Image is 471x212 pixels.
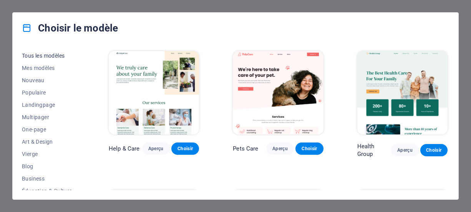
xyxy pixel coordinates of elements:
span: Mes modèles [22,65,75,71]
button: Choisir [171,142,199,155]
button: Multipager [22,111,75,123]
button: Aperçu [266,142,294,155]
p: Pets Care [233,145,258,152]
span: One-page [22,126,75,132]
span: Aperçu [397,147,412,153]
span: Choisir [177,146,193,152]
button: Choisir [295,142,323,155]
p: Health Group [357,142,391,158]
span: Art & Design [22,139,75,145]
span: Choisir [426,147,441,153]
button: One-page [22,123,75,136]
button: Tous les modèles [22,50,75,62]
img: Health Group [357,51,448,134]
span: Business [22,176,75,182]
span: Vierge [22,151,75,157]
span: Tous les modèles [22,53,75,59]
button: Nouveau [22,74,75,86]
button: Éducation & Culture [22,185,75,197]
button: Aperçu [391,144,418,156]
span: Choisir [302,146,317,152]
button: Art & Design [22,136,75,148]
button: Populaire [22,86,75,99]
button: Landingpage [22,99,75,111]
span: Nouveau [22,77,75,83]
img: Help & Care [109,51,199,134]
button: Blog [22,160,75,172]
button: Business [22,172,75,185]
button: Choisir [420,144,448,156]
span: Multipager [22,114,75,120]
button: Mes modèles [22,62,75,74]
span: Populaire [22,89,75,96]
span: Aperçu [272,146,288,152]
span: Landingpage [22,102,75,108]
button: Vierge [22,148,75,160]
button: Aperçu [142,142,170,155]
p: Help & Care [109,145,140,152]
span: Blog [22,163,75,169]
span: Aperçu [148,146,164,152]
h4: Choisir le modèle [22,22,118,34]
span: Éducation & Culture [22,188,75,194]
img: Pets Care [233,51,323,134]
